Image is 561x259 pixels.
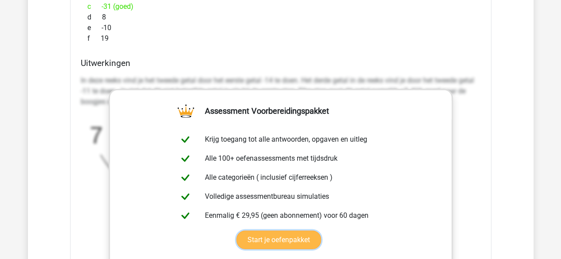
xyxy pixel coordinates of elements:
[87,12,102,23] span: d
[81,1,481,12] div: -31 (goed)
[81,33,481,44] div: 19
[236,231,321,249] a: Start je oefenpakket
[81,75,481,107] p: In deze reeks vind je het tweede getal door het eerste getal -14 te doen. Het derde getal in de r...
[81,23,481,33] div: -10
[87,23,102,33] span: e
[81,12,481,23] div: 8
[81,58,481,68] h4: Uitwerkingen
[87,1,102,12] span: c
[90,123,103,149] tspan: 7
[87,33,101,44] span: f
